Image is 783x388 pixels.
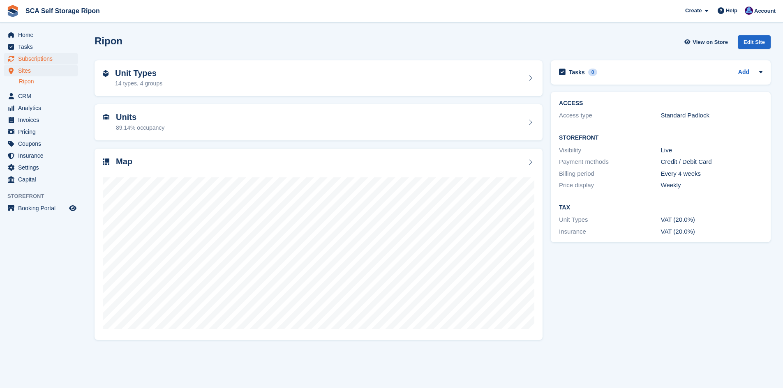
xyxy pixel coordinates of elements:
[18,41,67,53] span: Tasks
[18,202,67,214] span: Booking Portal
[18,102,67,114] span: Analytics
[116,124,164,132] div: 89.14% occupancy
[559,169,661,179] div: Billing period
[18,162,67,173] span: Settings
[4,65,78,76] a: menu
[68,203,78,213] a: Preview store
[18,53,67,64] span: Subscriptions
[661,111,762,120] div: Standard Padlock
[559,227,661,236] div: Insurance
[683,35,731,49] a: View on Store
[18,65,67,76] span: Sites
[4,202,78,214] a: menu
[4,53,78,64] a: menu
[661,181,762,190] div: Weekly
[4,126,78,138] a: menu
[115,79,162,88] div: 14 types, 4 groups
[559,100,762,107] h2: ACCESS
[569,69,585,76] h2: Tasks
[661,169,762,179] div: Every 4 weeks
[22,4,103,18] a: SCA Self Storage Ripon
[559,204,762,211] h2: Tax
[103,70,109,77] img: unit-type-icn-2b2737a686de81e16bb02015468b77c625bbabd49415b5ef34ead5e3b44a266d.svg
[103,158,109,165] img: map-icn-33ee37083ee616e46c38cad1a60f524a97daa1e2b2c8c0bc3eb3415660979fc1.svg
[4,114,78,126] a: menu
[745,7,753,15] img: Sarah Race
[685,7,702,15] span: Create
[18,174,67,185] span: Capital
[661,215,762,225] div: VAT (20.0%)
[559,215,661,225] div: Unit Types
[115,69,162,78] h2: Unit Types
[103,114,109,120] img: unit-icn-7be61d7bf1b0ce9d3e12c5938cc71ed9869f7b940bace4675aadf7bd6d80202e.svg
[588,69,598,76] div: 0
[19,78,78,85] a: Ripon
[4,150,78,161] a: menu
[738,35,771,49] div: Edit Site
[661,157,762,167] div: Credit / Debit Card
[95,35,122,46] h2: Ripon
[4,90,78,102] a: menu
[18,29,67,41] span: Home
[559,111,661,120] div: Access type
[18,90,67,102] span: CRM
[95,149,543,340] a: Map
[116,112,164,122] h2: Units
[559,135,762,141] h2: Storefront
[95,104,543,140] a: Units 89.14% occupancy
[738,35,771,52] a: Edit Site
[661,227,762,236] div: VAT (20.0%)
[18,114,67,126] span: Invoices
[4,162,78,173] a: menu
[4,138,78,149] a: menu
[116,157,132,166] h2: Map
[559,146,661,155] div: Visibility
[661,146,762,155] div: Live
[559,181,661,190] div: Price display
[18,138,67,149] span: Coupons
[95,60,543,96] a: Unit Types 14 types, 4 groups
[726,7,737,15] span: Help
[4,41,78,53] a: menu
[693,38,728,46] span: View on Store
[4,174,78,185] a: menu
[754,7,776,15] span: Account
[7,192,82,200] span: Storefront
[7,5,19,17] img: stora-icon-8386f47178a22dfd0bd8f6a31ec36ba5ce8667c1dd55bd0f319d3a0aa187defe.svg
[738,68,749,77] a: Add
[18,150,67,161] span: Insurance
[18,126,67,138] span: Pricing
[4,102,78,114] a: menu
[4,29,78,41] a: menu
[559,157,661,167] div: Payment methods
